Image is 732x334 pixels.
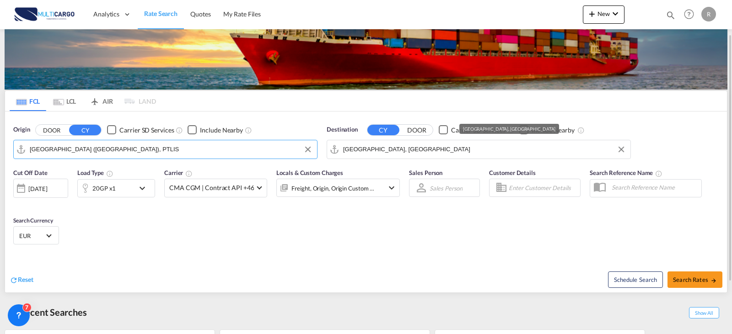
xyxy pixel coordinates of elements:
[590,169,662,176] span: Search Reference Name
[30,143,312,156] input: Search by Port
[13,179,68,198] div: [DATE]
[176,127,183,134] md-icon: Unchecked: Search for CY (Container Yard) services for all selected carriers.Checked : Search for...
[409,169,442,176] span: Sales Person
[429,181,463,195] md-select: Sales Person
[77,169,113,176] span: Load Type
[701,7,716,21] div: R
[89,96,100,103] md-icon: icon-airplane
[119,126,174,135] div: Carrier SD Services
[587,8,597,19] md-icon: icon-plus 400-fg
[92,182,116,195] div: 20GP x1
[343,143,626,156] input: Search by Port
[144,10,178,17] span: Rate Search
[77,179,155,197] div: 20GP x1icon-chevron-down
[587,10,621,17] span: New
[667,271,722,288] button: Search Ratesicon-arrow-right
[577,127,585,134] md-icon: Unchecked: Ignores neighbouring ports when fetching rates.Checked : Includes neighbouring ports w...
[5,302,91,323] div: Recent Searches
[367,125,399,135] button: CY
[386,182,397,193] md-icon: icon-chevron-down
[401,125,433,135] button: DOOR
[291,182,375,195] div: Freight Origin Origin Custom Factory Stuffing
[519,125,575,135] md-checkbox: Checkbox No Ink
[200,126,243,135] div: Include Nearby
[439,125,506,135] md-checkbox: Checkbox No Ink
[18,276,33,283] span: Reset
[14,140,317,159] md-input-container: Lisbon (Lisboa), PTLIS
[10,275,33,285] div: icon-refreshReset
[610,8,621,19] md-icon: icon-chevron-down
[13,125,30,134] span: Origin
[18,229,54,242] md-select: Select Currency: € EUREuro
[10,91,46,111] md-tab-item: FCL
[451,126,506,135] div: Carrier SD Services
[13,217,53,224] span: Search Currency
[185,170,193,177] md-icon: The selected Trucker/Carrierwill be displayed in the rate results If the rates are from another f...
[169,183,254,192] span: CMA CGM | Contract API +46
[5,111,727,292] div: Origin DOOR CY Checkbox No InkUnchecked: Search for CY (Container Yard) services for all selected...
[463,124,555,134] div: [GEOGRAPHIC_DATA], [GEOGRAPHIC_DATA]
[655,170,662,177] md-icon: Your search will be saved by the below given name
[188,125,243,135] md-checkbox: Checkbox No Ink
[28,185,47,193] div: [DATE]
[327,140,630,159] md-input-container: Jebel Ali, AEJEA
[190,10,210,18] span: Quotes
[614,143,628,156] button: Clear Input
[666,10,676,24] div: icon-magnify
[301,143,315,156] button: Clear Input
[13,169,48,176] span: Cut Off Date
[46,91,83,111] md-tab-item: LCL
[509,181,577,195] input: Enter Customer Details
[107,125,174,135] md-checkbox: Checkbox No Ink
[681,6,697,22] span: Help
[137,183,152,194] md-icon: icon-chevron-down
[666,10,676,20] md-icon: icon-magnify
[164,169,193,176] span: Carrier
[69,125,101,135] button: CY
[93,10,119,19] span: Analytics
[607,180,701,194] input: Search Reference Name
[36,125,68,135] button: DOOR
[689,307,719,318] span: Show All
[8,308,19,319] md-icon: icon-backup-restore
[608,271,663,288] button: Note: By default Schedule search will only considerorigin ports, destination ports and cut off da...
[14,4,75,25] img: 82db67801a5411eeacfdbd8acfa81e61.png
[327,125,358,134] span: Destination
[19,232,45,240] span: EUR
[10,91,156,111] md-pagination-wrapper: Use the left and right arrow keys to navigate between tabs
[223,10,261,18] span: My Rate Files
[276,179,400,197] div: Freight Origin Origin Custom Factory Stuffingicon-chevron-down
[489,169,535,176] span: Customer Details
[673,276,717,283] span: Search Rates
[276,169,343,176] span: Locals & Custom Charges
[10,276,18,284] md-icon: icon-refresh
[245,127,252,134] md-icon: Unchecked: Ignores neighbouring ports when fetching rates.Checked : Includes neighbouring ports w...
[710,277,717,284] md-icon: icon-arrow-right
[13,197,20,209] md-datepicker: Select
[681,6,701,23] div: Help
[583,5,624,24] button: icon-plus 400-fgNewicon-chevron-down
[106,170,113,177] md-icon: icon-information-outline
[532,126,575,135] div: Include Nearby
[83,91,119,111] md-tab-item: AIR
